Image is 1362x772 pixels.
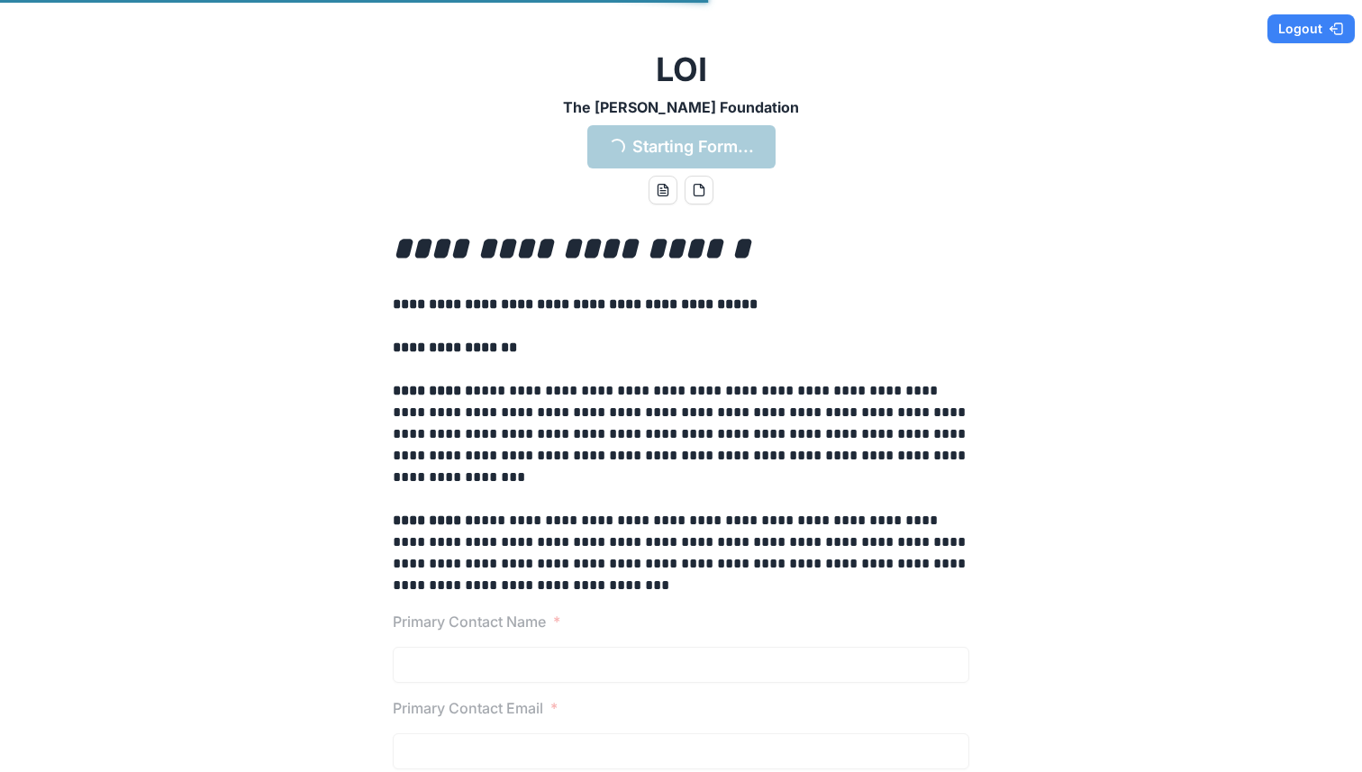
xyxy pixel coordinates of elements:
p: The [PERSON_NAME] Foundation [563,96,799,118]
button: Starting Form... [587,125,776,168]
h2: LOI [656,50,707,89]
p: Primary Contact Name [393,611,546,632]
button: word-download [649,176,677,204]
button: Logout [1267,14,1355,43]
button: pdf-download [685,176,713,204]
p: Primary Contact Email [393,697,543,719]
